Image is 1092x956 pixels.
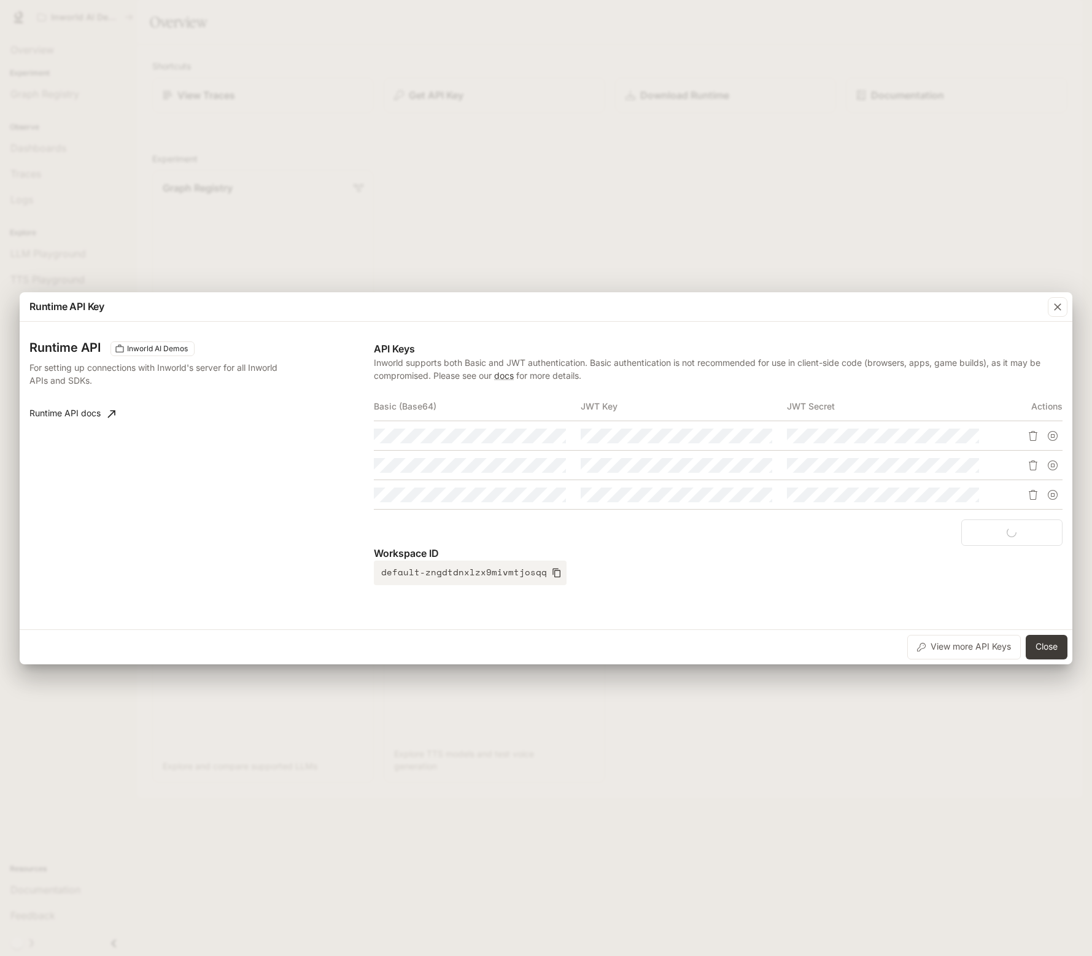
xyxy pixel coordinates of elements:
[1043,485,1063,505] button: Suspend API key
[25,402,120,426] a: Runtime API docs
[494,370,514,381] a: docs
[374,341,1063,356] p: API Keys
[1043,426,1063,446] button: Suspend API key
[787,392,994,421] th: JWT Secret
[1023,426,1043,446] button: Delete API key
[581,392,788,421] th: JWT Key
[29,341,101,354] h3: Runtime API
[29,299,104,314] p: Runtime API Key
[1023,485,1043,505] button: Delete API key
[374,546,1063,561] p: Workspace ID
[994,392,1063,421] th: Actions
[374,561,567,585] button: default-zngdtdnxlzx9mivmtjosqq
[374,356,1063,382] p: Inworld supports both Basic and JWT authentication. Basic authentication is not recommended for u...
[1023,456,1043,475] button: Delete API key
[907,635,1021,659] button: View more API Keys
[1026,635,1067,659] button: Close
[374,392,581,421] th: Basic (Base64)
[29,361,281,387] p: For setting up connections with Inworld's server for all Inworld APIs and SDKs.
[122,343,193,354] span: Inworld AI Demos
[1043,456,1063,475] button: Suspend API key
[110,341,195,356] div: These keys will apply to your current workspace only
